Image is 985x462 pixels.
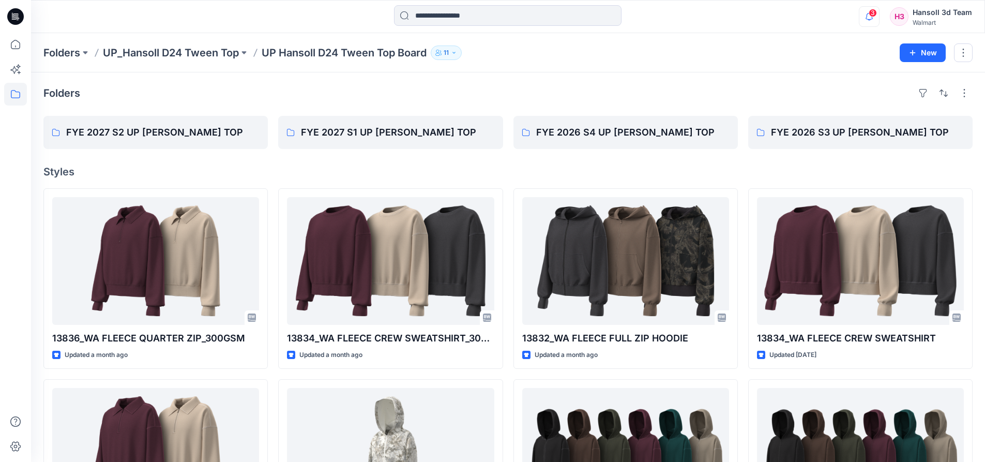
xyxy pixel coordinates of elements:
[748,116,973,149] a: FYE 2026 S3 UP [PERSON_NAME] TOP
[52,197,259,325] a: 13836_WA FLEECE QUARTER ZIP_300GSM
[52,331,259,346] p: 13836_WA FLEECE QUARTER ZIP_300GSM
[43,166,973,178] h4: Styles
[43,87,80,99] h4: Folders
[301,125,494,140] p: FYE 2027 S1 UP [PERSON_NAME] TOP
[65,350,128,361] p: Updated a month ago
[535,350,598,361] p: Updated a month ago
[757,197,964,325] a: 13834_WA FLEECE CREW SWEATSHIRT
[771,125,964,140] p: FYE 2026 S3 UP [PERSON_NAME] TOP
[900,43,946,62] button: New
[869,9,877,17] span: 3
[43,116,268,149] a: FYE 2027 S2 UP [PERSON_NAME] TOP
[43,46,80,60] a: Folders
[66,125,260,140] p: FYE 2027 S2 UP [PERSON_NAME] TOP
[513,116,738,149] a: FYE 2026 S4 UP [PERSON_NAME] TOP
[103,46,239,60] a: UP_Hansoll D24 Tween Top
[757,331,964,346] p: 13834_WA FLEECE CREW SWEATSHIRT
[913,19,972,26] div: Walmart
[431,46,462,60] button: 11
[769,350,816,361] p: Updated [DATE]
[299,350,362,361] p: Updated a month ago
[287,197,494,325] a: 13834_WA FLEECE CREW SWEATSHIRT_300GSM
[522,197,729,325] a: 13832_WA FLEECE FULL ZIP HOODIE
[536,125,730,140] p: FYE 2026 S4 UP [PERSON_NAME] TOP
[913,6,972,19] div: Hansoll 3d Team
[287,331,494,346] p: 13834_WA FLEECE CREW SWEATSHIRT_300GSM
[444,47,449,58] p: 11
[522,331,729,346] p: 13832_WA FLEECE FULL ZIP HOODIE
[890,7,908,26] div: H3
[278,116,503,149] a: FYE 2027 S1 UP [PERSON_NAME] TOP
[262,46,427,60] p: UP Hansoll D24 Tween Top Board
